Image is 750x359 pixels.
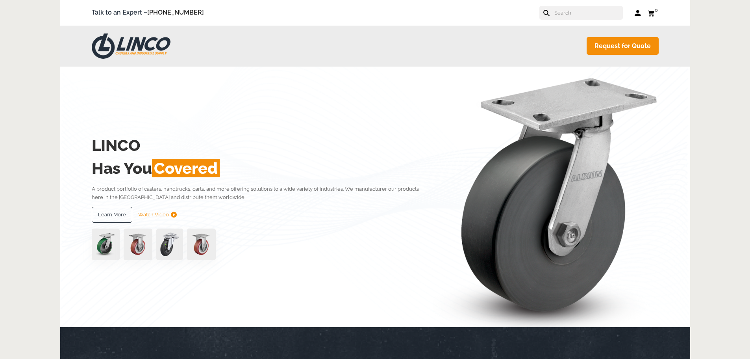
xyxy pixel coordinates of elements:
[124,229,152,260] img: capture-59611-removebg-preview-1.png
[655,7,658,13] span: 0
[554,6,623,20] input: Search
[147,9,204,16] a: [PHONE_NUMBER]
[92,157,431,180] h2: Has You
[171,212,177,218] img: subtract.png
[635,9,641,17] a: Log in
[156,229,183,260] img: lvwpp200rst849959jpg-30522-removebg-preview-1.png
[138,207,177,223] a: Watch Video
[647,8,659,18] a: 0
[92,134,431,157] h2: LINCO
[92,7,204,18] span: Talk to an Expert –
[587,37,659,55] a: Request for Quote
[152,159,220,177] span: Covered
[92,185,431,202] p: A product portfolio of casters, handtrucks, carts, and more offering solutions to a wide variety ...
[433,67,659,327] img: linco_caster
[92,207,132,223] a: Learn More
[187,229,216,260] img: capture-59611-removebg-preview-1.png
[92,229,120,260] img: pn3orx8a-94725-1-1-.png
[92,33,170,59] img: LINCO CASTERS & INDUSTRIAL SUPPLY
